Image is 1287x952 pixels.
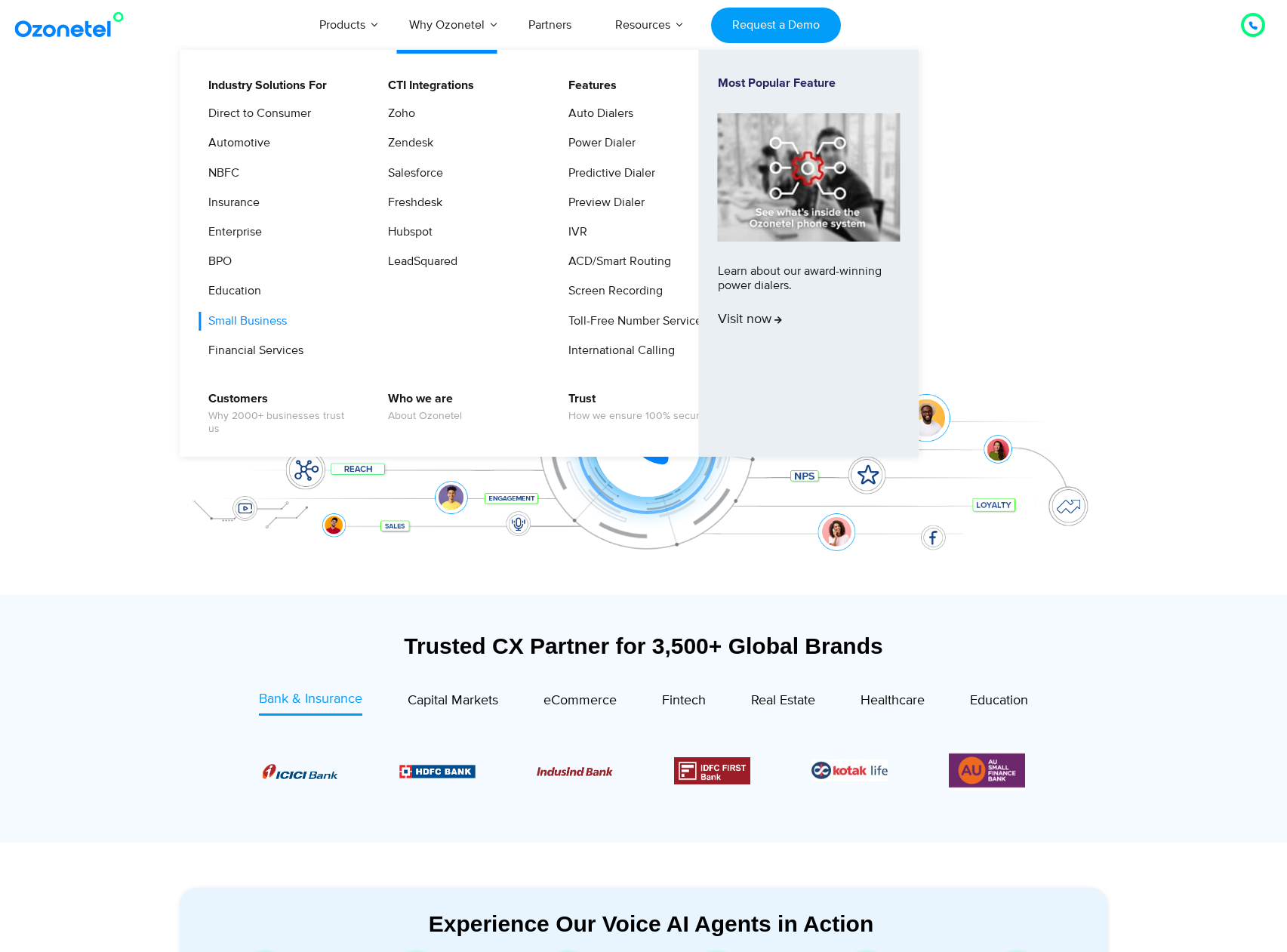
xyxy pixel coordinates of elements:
[970,689,1028,716] a: Education
[259,691,362,707] span: Bank & Insurance
[811,759,888,781] img: Picture26.jpg
[751,692,815,709] span: Real Estate
[208,410,357,436] span: Why 2000+ businesses trust us
[172,135,1116,208] div: Customer Experiences
[674,757,750,784] img: Picture12.png
[195,910,1108,937] div: Experience Our Voice AI Agents in Action
[199,223,264,242] a: Enterprise
[172,208,1116,225] div: Turn every conversation into a growth engine for your enterprise.
[568,410,710,423] span: How we ensure 100% security
[399,765,476,778] img: Picture9.png
[543,689,617,716] a: eCommerce
[949,750,1025,790] div: 6 / 6
[172,96,1116,144] div: Orchestrate Intelligent
[559,76,619,95] a: Features
[711,8,840,43] a: Request a Demo
[199,282,263,300] a: Education
[199,390,359,438] a: CustomersWhy 2000+ businesses trust us
[662,692,706,709] span: Fintech
[949,750,1025,790] img: Picture13.png
[399,762,476,780] div: 2 / 6
[388,410,462,423] span: About Ozonetel
[378,104,417,123] a: Zoho
[559,252,673,271] a: ACD/Smart Routing
[718,76,901,430] a: Most Popular FeatureLearn about our award-winning power dialers.Visit now
[718,113,901,241] img: phone-system-min.jpg
[559,390,713,425] a: TrustHow we ensure 100% security
[718,312,782,328] span: Visit now
[559,341,677,360] a: International Calling
[537,762,613,780] div: 3 / 6
[199,164,242,183] a: NBFC
[262,764,338,779] img: Picture8.png
[662,689,706,716] a: Fintech
[559,134,638,153] a: Power Dialer
[559,312,710,331] a: Toll-Free Number Services
[559,164,657,183] a: Predictive Dialer
[180,633,1108,659] div: Trusted CX Partner for 3,500+ Global Brands
[408,689,498,716] a: Capital Markets
[408,692,498,709] span: Capital Markets
[199,76,329,95] a: Industry Solutions For
[199,193,262,212] a: Insurance
[378,193,445,212] a: Freshdesk
[559,193,647,212] a: Preview Dialer
[543,692,617,709] span: eCommerce
[199,134,272,153] a: Automotive
[751,689,815,716] a: Real Estate
[811,759,888,781] div: 5 / 6
[378,252,460,271] a: LeadSquared
[199,341,306,360] a: Financial Services
[674,757,750,784] div: 4 / 6
[537,767,613,776] img: Picture10.png
[559,223,590,242] a: IVR
[262,762,338,780] div: 1 / 6
[378,76,476,95] a: CTI Integrations
[378,223,435,242] a: Hubspot
[378,390,464,425] a: Who we areAbout Ozonetel
[861,692,925,709] span: Healthcare
[559,104,636,123] a: Auto Dialers
[199,312,289,331] a: Small Business
[559,282,665,300] a: Screen Recording
[199,104,313,123] a: Direct to Consumer
[970,692,1028,709] span: Education
[378,164,445,183] a: Salesforce
[199,252,234,271] a: BPO
[259,689,362,716] a: Bank & Insurance
[378,134,436,153] a: Zendesk
[861,689,925,716] a: Healthcare
[263,750,1025,790] div: Image Carousel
